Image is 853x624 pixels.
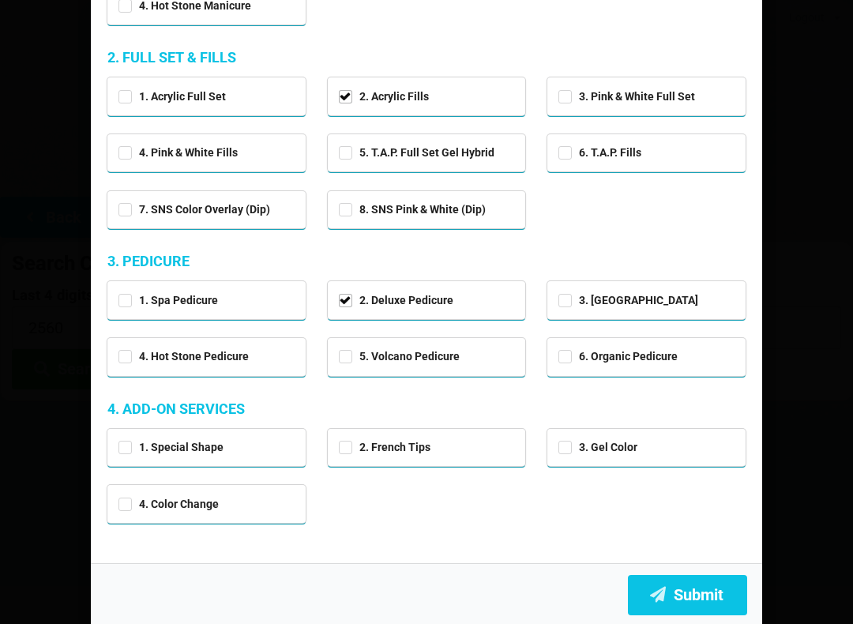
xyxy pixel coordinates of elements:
[118,203,270,216] label: 7. SNS Color Overlay (Dip)
[118,294,218,307] label: 1. Spa Pedicure
[558,441,637,454] label: 3. Gel Color
[118,350,249,363] label: 4. Hot Stone Pedicure
[339,294,453,307] label: 2. Deluxe Pedicure
[107,48,746,66] div: 2. FULL SET & FILLS
[118,90,226,103] label: 1. Acrylic Full Set
[118,441,224,454] label: 1. Special Shape
[558,146,641,160] label: 6. T.A.P. Fills
[628,575,747,615] button: Submit
[107,400,746,418] div: 4. ADD-ON SERVICES
[339,146,494,160] label: 5. T.A.P. Full Set Gel Hybrid
[339,350,460,363] label: 5. Volcano Pedicure
[107,252,746,270] div: 3. PEDICURE
[339,441,430,454] label: 2. French Tips
[118,498,219,511] label: 4. Color Change
[558,350,678,363] label: 6. Organic Pedicure
[339,203,486,216] label: 8. SNS Pink & White (Dip)
[558,294,698,307] label: 3. [GEOGRAPHIC_DATA]
[558,90,695,103] label: 3. Pink & White Full Set
[118,146,238,160] label: 4. Pink & White Fills
[339,90,429,103] label: 2. Acrylic Fills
